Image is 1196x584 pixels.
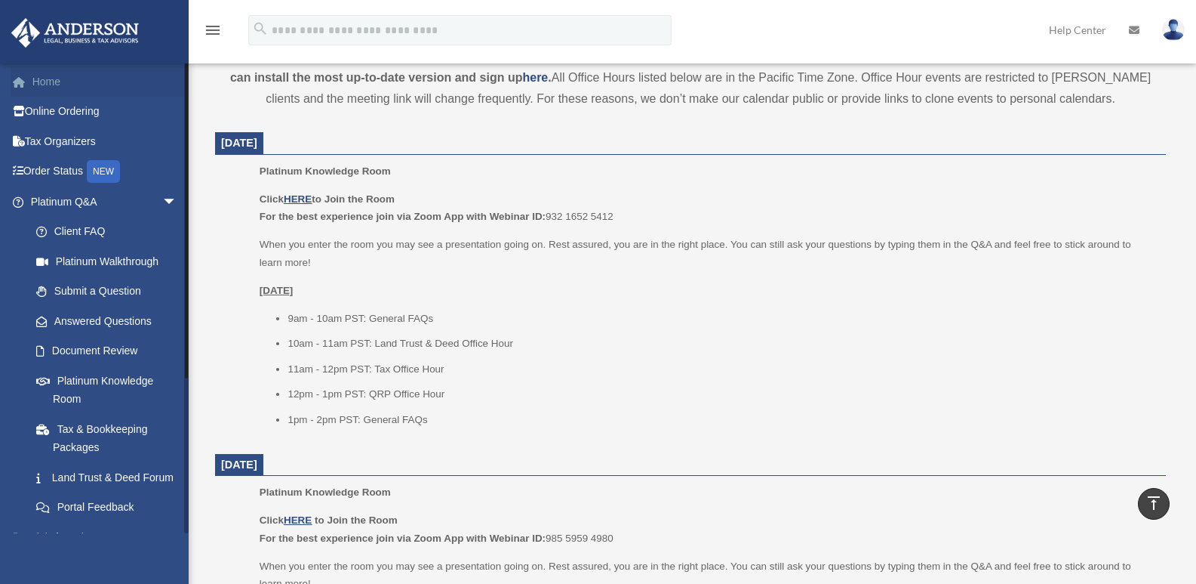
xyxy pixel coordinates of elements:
span: arrow_drop_down [162,187,192,218]
a: Tax & Bookkeeping Packages [21,414,200,462]
div: NEW [87,160,120,183]
img: User Pic [1162,19,1185,41]
b: For the best experience join via Zoom App with Webinar ID: [260,211,546,222]
a: Portal Feedback [21,493,200,523]
a: Online Ordering [11,97,200,127]
a: Land Trust & Deed Forum [21,462,200,493]
a: vertical_align_top [1138,488,1170,520]
li: 10am - 11am PST: Land Trust & Deed Office Hour [287,335,1155,353]
a: Platinum Q&Aarrow_drop_down [11,187,200,217]
span: Platinum Knowledge Room [260,165,391,177]
a: Home [11,66,200,97]
b: Click to Join the Room [260,193,395,205]
a: HERE [284,193,312,205]
p: 985 5959 4980 [260,511,1155,547]
span: [DATE] [221,459,257,471]
img: Anderson Advisors Platinum Portal [7,18,143,48]
span: arrow_drop_down [162,522,192,553]
b: to Join the Room [315,514,398,526]
i: search [252,20,269,37]
a: HERE [284,514,312,526]
a: menu [204,26,222,39]
a: Digital Productsarrow_drop_down [11,522,200,552]
p: When you enter the room you may see a presentation going on. Rest assured, you are in the right p... [260,236,1155,271]
a: Client FAQ [21,217,200,247]
a: Platinum Knowledge Room [21,366,192,414]
a: Platinum Walkthrough [21,246,200,277]
b: Click [260,514,315,526]
a: Answered Questions [21,306,200,336]
li: 1pm - 2pm PST: General FAQs [287,411,1155,429]
a: Tax Organizers [11,126,200,156]
a: here [522,71,548,84]
li: 11am - 12pm PST: Tax Office Hour [287,360,1155,379]
a: Submit a Question [21,277,200,307]
p: 932 1652 5412 [260,190,1155,226]
span: [DATE] [221,137,257,149]
i: menu [204,21,222,39]
b: For the best experience join via Zoom App with Webinar ID: [260,533,546,544]
a: Document Review [21,336,200,366]
a: Order StatusNEW [11,156,200,187]
u: [DATE] [260,285,294,296]
li: 9am - 10am PST: General FAQs [287,310,1155,328]
div: All Office Hours listed below are in the Pacific Time Zone. Office Hour events are restricted to ... [215,46,1166,110]
strong: . [548,71,551,84]
span: Platinum Knowledge Room [260,487,391,498]
li: 12pm - 1pm PST: QRP Office Hour [287,385,1155,403]
i: vertical_align_top [1145,494,1163,512]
